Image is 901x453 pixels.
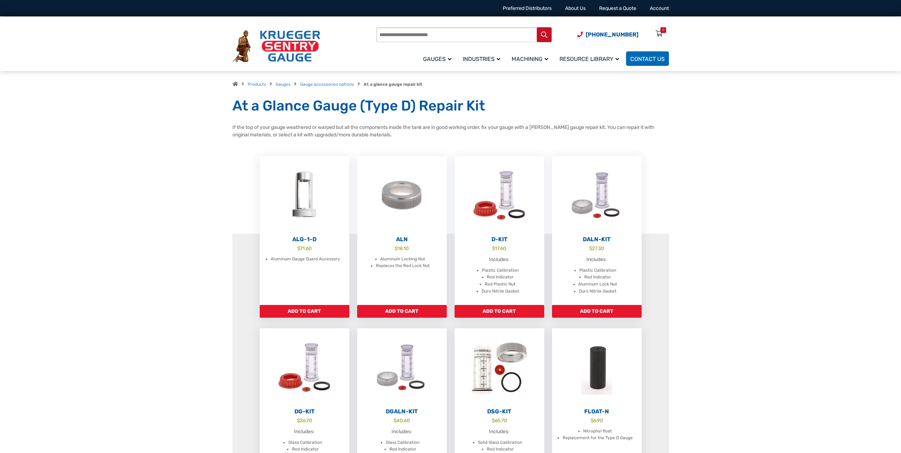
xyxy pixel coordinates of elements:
[394,418,410,423] bdi: 40.60
[357,236,447,243] h2: ALN
[559,256,635,264] p: Includes:
[260,236,349,243] h2: ALG-1-D
[419,50,458,67] a: Gauges
[463,56,500,62] span: Industries
[599,5,636,11] a: Request a Quote
[248,82,266,87] a: Products
[482,288,519,295] li: Duro Nitrile Gasket
[462,256,537,264] p: Includes:
[565,5,586,11] a: About Us
[386,439,419,446] li: Glass Calibration
[297,418,312,423] bdi: 26.70
[630,56,665,62] span: Contact Us
[260,305,349,318] a: Add to cart: “ALG-1-D”
[662,27,664,33] div: 0
[626,51,669,66] a: Contact Us
[267,428,342,436] p: Includes:
[300,82,354,87] a: Gauge accessories options
[552,328,642,406] img: Float-N
[260,328,349,406] img: DG-Kit
[260,408,349,415] h2: DG-Kit
[232,97,669,115] h1: At a Glance Gauge (Type D) Repair Kit
[478,439,522,446] li: Solid Glass Calibration
[364,428,440,436] p: Includes:
[563,435,633,442] li: Replacement for the Type D Gauge
[503,5,552,11] a: Preferred Distributors
[395,245,398,251] span: $
[487,274,514,281] li: Red Indicator
[394,418,396,423] span: $
[591,418,593,423] span: $
[577,30,638,39] a: Phone Number (920) 434-8860
[260,156,349,234] img: ALG-OF
[297,245,312,251] bdi: 71.60
[455,328,544,406] img: DSG-Kit
[455,236,544,243] h2: D-Kit
[297,418,300,423] span: $
[492,418,495,423] span: $
[462,428,537,436] p: Includes:
[586,31,638,38] span: [PHONE_NUMBER]
[389,446,416,453] li: Red Indicator
[555,50,626,67] a: Resource Library
[512,56,548,62] span: Machining
[552,408,642,415] h2: Float-N
[552,156,642,305] a: DALN-Kit $27.30 Includes: Plastic Calibration Red Indicator Aluminum Lock Nut Duro Nitrile Gasket
[578,281,617,288] li: Aluminum Lock Nut
[492,418,507,423] bdi: 65.70
[579,267,616,274] li: Plastic Calibration
[589,245,592,251] span: $
[552,156,642,234] img: DALN-Kit
[357,408,447,415] h2: DGALN-Kit
[364,82,422,87] strong: At a glance gauge repair kit
[485,281,516,288] li: Red Plastic Nut
[297,245,300,251] span: $
[492,245,495,251] span: $
[487,446,514,453] li: Red Indicator
[232,30,320,63] img: Krueger Sentry Gauge
[423,56,451,62] span: Gauges
[395,245,409,251] bdi: 18.10
[357,305,447,318] a: Add to cart: “ALN”
[260,156,349,305] a: ALG-1-D $71.60 Aluminum Gauge Guard Accessory
[552,236,642,243] h2: DALN-Kit
[380,256,425,263] li: Aluminum Locking Nut
[271,256,340,263] li: Aluminum Gauge Guard Accessory
[583,428,612,435] li: Nitrophyl float
[292,446,319,453] li: Red Indicator
[552,305,642,318] a: Add to cart: “DALN-Kit”
[276,82,291,87] a: Gauges
[455,156,544,305] a: D-Kit $17.60 Includes: Plastic Calibration Red Indicator Red Plastic Nut Duro Nitrile Gasket
[591,418,603,423] bdi: 6.90
[357,156,447,234] img: ALN
[376,262,430,270] li: Replaces the Red Lock Nut
[357,156,447,305] a: ALN $18.10 Aluminum Locking Nut Replaces the Red Lock Nut
[584,274,611,281] li: Red Indicator
[455,156,544,234] img: D-Kit
[455,408,544,415] h2: DSG-Kit
[589,245,604,251] bdi: 27.30
[455,305,544,318] a: Add to cart: “D-Kit”
[357,328,447,406] img: DGALN-Kit
[482,267,519,274] li: Plastic Calibration
[288,439,322,446] li: Glass Calibration
[458,50,507,67] a: Industries
[232,124,669,138] p: If the top of your gauge weathered or warped but all the components inside the tank are in good w...
[559,56,619,62] span: Resource Library
[507,50,555,67] a: Machining
[650,5,669,11] a: Account
[492,245,506,251] bdi: 17.60
[579,288,616,295] li: Duro Nitrile Gasket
